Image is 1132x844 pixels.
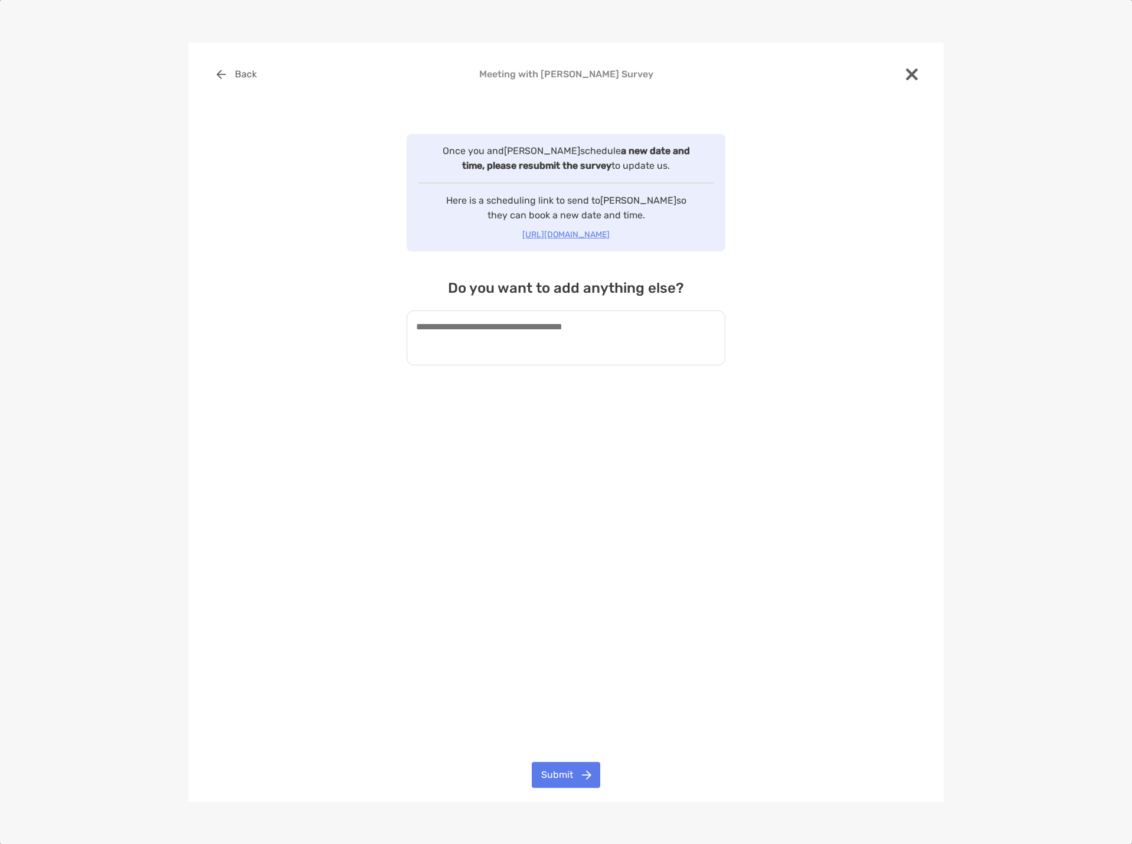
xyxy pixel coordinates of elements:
img: close modal [906,68,918,80]
strong: a new date and time, please resubmit the survey [462,145,690,171]
button: Back [207,61,266,87]
p: [URL][DOMAIN_NAME] [414,227,718,242]
img: button icon [582,770,591,780]
button: Submit [532,762,600,788]
p: Once you and [PERSON_NAME] schedule to update us. [437,143,695,173]
img: button icon [217,70,226,79]
p: Here is a scheduling link to send to [PERSON_NAME] so they can book a new date and time. [437,193,695,223]
h4: Do you want to add anything else? [407,280,725,296]
h4: Meeting with [PERSON_NAME] Survey [207,68,925,80]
